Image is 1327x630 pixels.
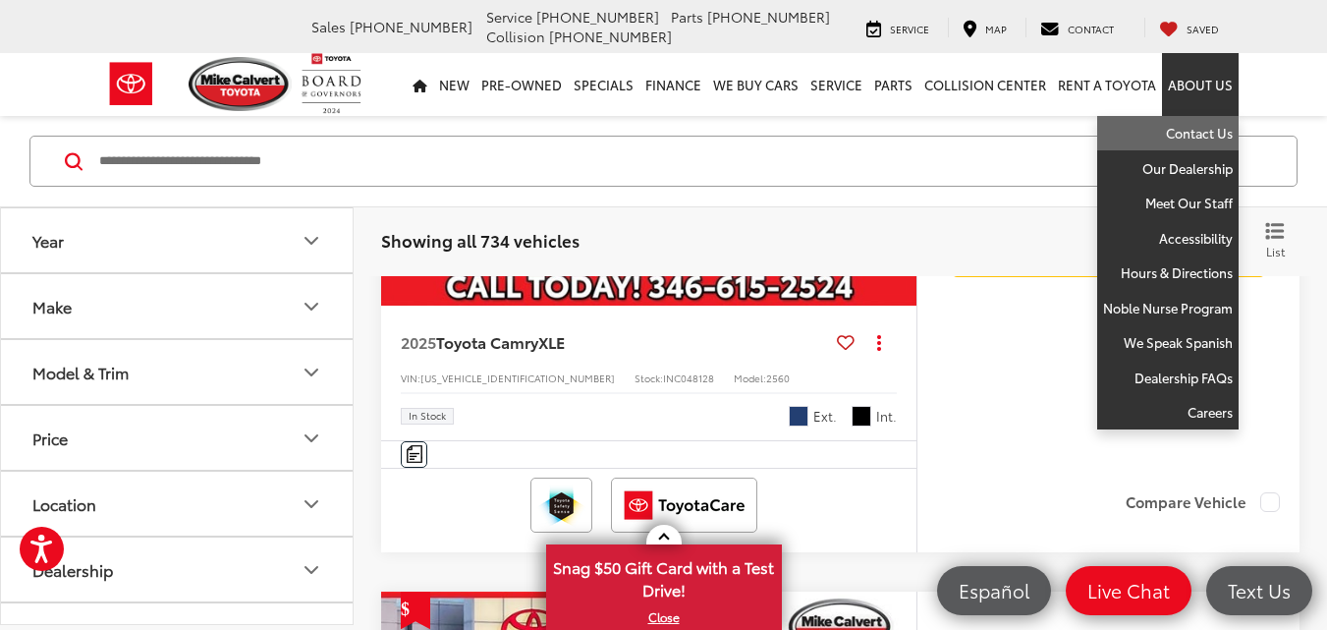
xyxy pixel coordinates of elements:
[868,53,918,116] a: Parts
[877,334,881,350] span: dropdown dots
[300,492,323,516] div: Location
[32,494,96,513] div: Location
[401,371,420,385] span: VIN:
[189,57,293,111] img: Mike Calvert Toyota
[1097,186,1239,221] a: Meet Our Staff
[1,406,355,470] button: PricePrice
[1097,395,1239,430] a: Careers
[568,53,639,116] a: Specials
[536,7,659,27] span: [PHONE_NUMBER]
[937,566,1051,615] a: Español
[985,22,1007,36] span: Map
[813,407,837,426] span: Ext.
[32,560,113,579] div: Dealership
[433,53,475,116] a: New
[1,208,355,272] button: YearYear
[1097,361,1239,396] a: Dealership FAQs
[1097,221,1239,257] a: Accessibility
[549,27,672,46] span: [PHONE_NUMBER]
[407,53,433,116] a: Home
[1097,151,1239,187] a: Our Dealership
[401,331,829,353] a: 2025Toyota CamryXLE
[663,371,714,385] span: INC048128
[311,17,346,36] span: Sales
[862,325,897,360] button: Actions
[1097,116,1239,151] a: Contact Us
[766,371,790,385] span: 2560
[381,228,580,252] span: Showing all 734 vehicles
[1162,53,1239,116] a: About Us
[852,18,944,37] a: Service
[401,592,430,629] span: Get Price Drop Alert
[635,371,663,385] span: Stock:
[350,17,472,36] span: [PHONE_NUMBER]
[420,371,615,385] span: [US_VEHICLE_IDENTIFICATION_NUMBER]
[401,441,427,468] button: Comments
[615,482,753,529] img: ToyotaCare Mike Calvert Toyota Houston TX
[1126,492,1280,512] label: Compare Vehicle
[1025,18,1129,37] a: Contact
[486,27,545,46] span: Collision
[1,472,355,536] button: LocationLocation
[671,7,703,27] span: Parts
[852,406,871,426] span: Black
[94,52,168,116] img: Toyota
[1,538,355,601] button: DealershipDealership
[401,330,436,353] span: 2025
[1068,22,1114,36] span: Contact
[734,371,766,385] span: Model:
[1078,578,1180,602] span: Live Chat
[300,361,323,384] div: Model & Trim
[436,330,538,353] span: Toyota Camry
[1187,22,1219,36] span: Saved
[707,7,830,27] span: [PHONE_NUMBER]
[1218,578,1300,602] span: Text Us
[876,407,897,426] span: Int.
[409,411,446,421] span: In Stock
[300,229,323,253] div: Year
[1144,18,1234,37] a: My Saved Vehicles
[1066,566,1191,615] a: Live Chat
[300,427,323,450] div: Price
[1097,256,1239,291] a: Hours & Directions
[949,578,1039,602] span: Español
[1,340,355,404] button: Model & TrimModel & Trim
[1,274,355,338] button: MakeMake
[475,53,568,116] a: Pre-Owned
[300,558,323,582] div: Dealership
[1265,243,1285,259] span: List
[948,18,1022,37] a: Map
[32,429,68,447] div: Price
[1097,325,1239,361] a: We Speak Spanish
[534,482,588,529] img: Toyota Safety Sense Mike Calvert Toyota Houston TX
[407,445,422,462] img: Comments
[804,53,868,116] a: Service
[1052,53,1162,116] a: Rent a Toyota
[1250,221,1299,260] button: List View
[789,406,808,426] span: Heavy Metal
[1206,566,1312,615] a: Text Us
[97,138,1174,185] input: Search by Make, Model, or Keyword
[300,295,323,318] div: Make
[548,546,780,606] span: Snag $50 Gift Card with a Test Drive!
[32,297,72,315] div: Make
[538,330,565,353] span: XLE
[486,7,532,27] span: Service
[707,53,804,116] a: WE BUY CARS
[1097,291,1239,326] a: Noble Nurse Program
[890,22,929,36] span: Service
[918,53,1052,116] a: Collision Center
[32,363,129,381] div: Model & Trim
[32,231,64,250] div: Year
[639,53,707,116] a: Finance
